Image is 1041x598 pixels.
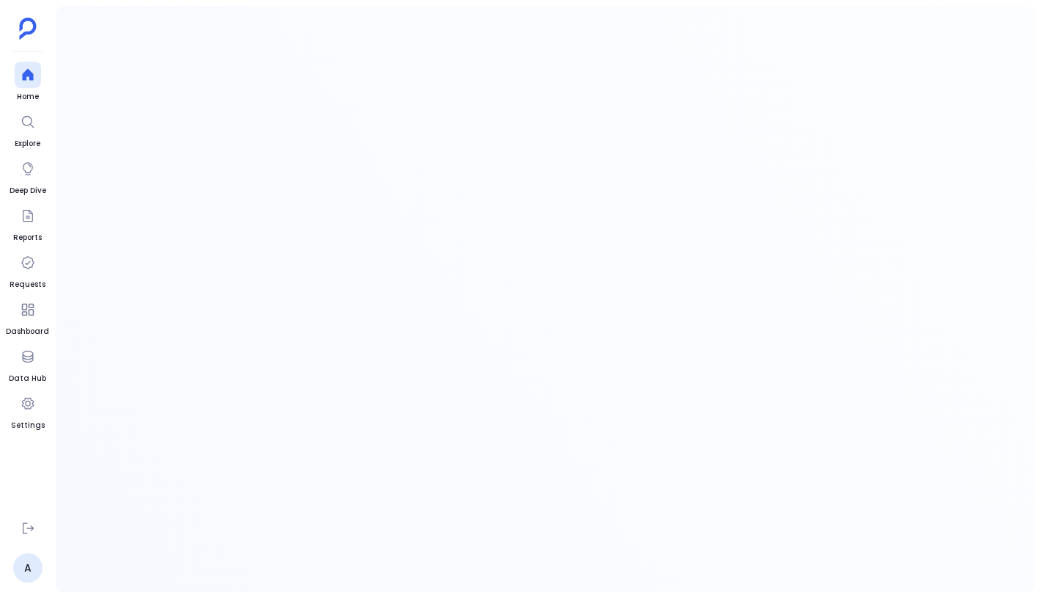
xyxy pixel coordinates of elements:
span: Explore [15,138,41,150]
span: Reports [13,232,42,244]
a: Dashboard [6,296,49,338]
a: Home [15,62,41,103]
a: Deep Dive [10,156,46,197]
span: Home [15,91,41,103]
a: Reports [13,203,42,244]
span: Settings [11,420,45,431]
a: Explore [15,109,41,150]
img: petavue logo [19,18,37,40]
a: A [13,553,43,583]
a: Data Hub [9,343,46,384]
span: Data Hub [9,373,46,384]
a: Settings [11,390,45,431]
span: Deep Dive [10,185,46,197]
span: Requests [10,279,45,291]
a: Requests [10,249,45,291]
span: Dashboard [6,326,49,338]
